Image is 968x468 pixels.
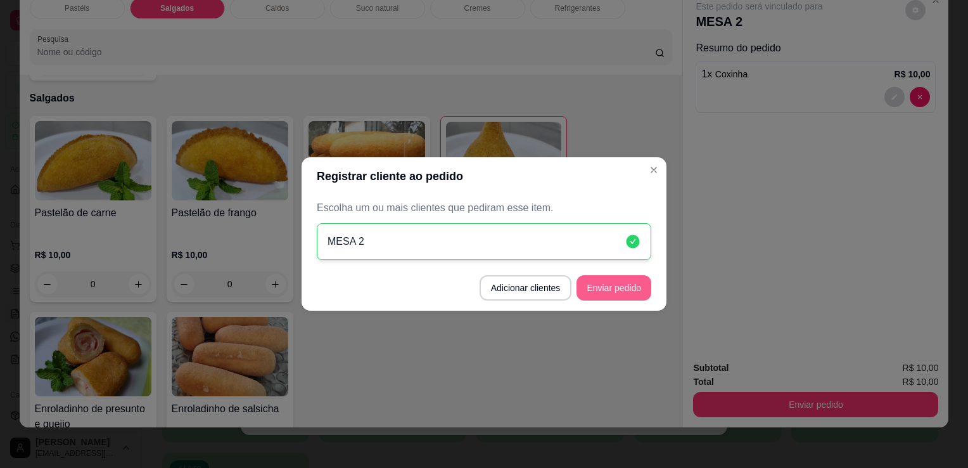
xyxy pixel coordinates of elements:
button: Enviar pedido [576,275,651,301]
header: Registrar cliente ao pedido [302,157,666,195]
button: Close [644,160,664,180]
p: MESA 2 [328,234,364,249]
p: Escolha um ou mais clientes que pediram esse item. [317,200,651,216]
button: Adicionar clientes [480,275,572,301]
